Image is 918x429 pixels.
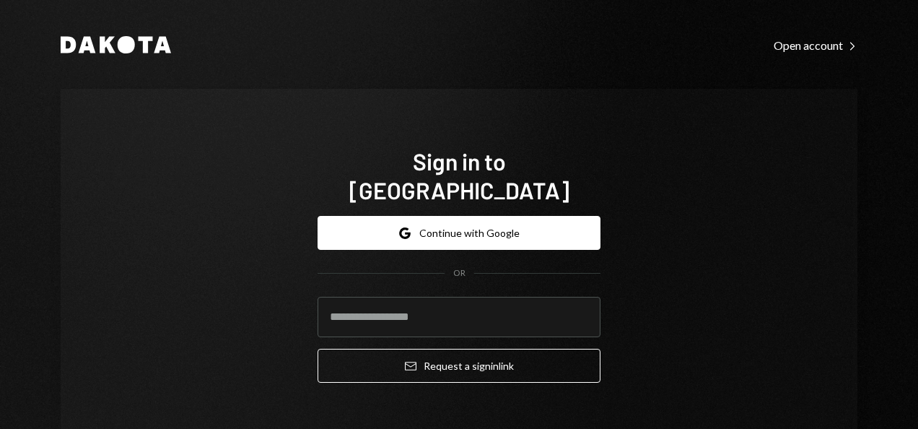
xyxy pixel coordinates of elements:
button: Request a signinlink [318,349,600,383]
div: Open account [774,38,857,53]
a: Open account [774,37,857,53]
h1: Sign in to [GEOGRAPHIC_DATA] [318,147,600,204]
div: OR [453,267,465,279]
button: Continue with Google [318,216,600,250]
